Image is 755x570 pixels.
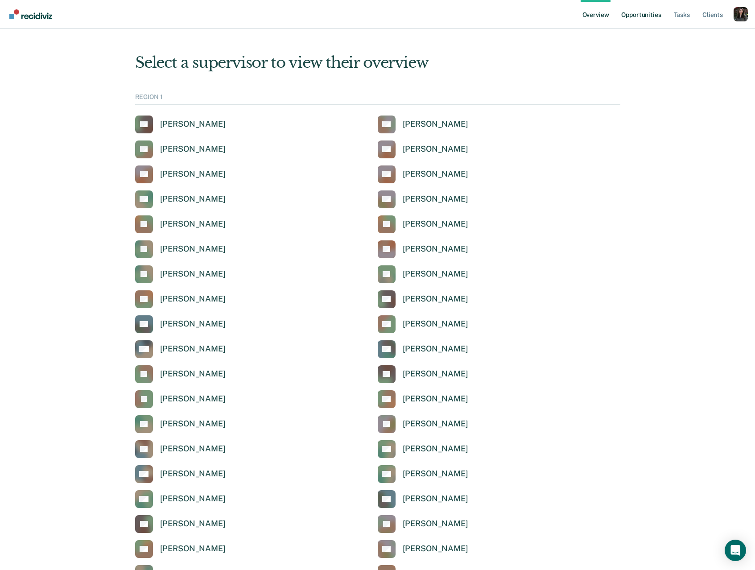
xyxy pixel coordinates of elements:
[378,490,468,508] a: [PERSON_NAME]
[135,140,226,158] a: [PERSON_NAME]
[378,165,468,183] a: [PERSON_NAME]
[160,519,226,529] div: [PERSON_NAME]
[403,369,468,379] div: [PERSON_NAME]
[403,269,468,279] div: [PERSON_NAME]
[160,194,226,204] div: [PERSON_NAME]
[160,269,226,279] div: [PERSON_NAME]
[378,240,468,258] a: [PERSON_NAME]
[135,515,226,533] a: [PERSON_NAME]
[135,440,226,458] a: [PERSON_NAME]
[135,165,226,183] a: [PERSON_NAME]
[403,394,468,404] div: [PERSON_NAME]
[160,319,226,329] div: [PERSON_NAME]
[378,116,468,133] a: [PERSON_NAME]
[378,440,468,458] a: [PERSON_NAME]
[135,340,226,358] a: [PERSON_NAME]
[403,294,468,304] div: [PERSON_NAME]
[378,465,468,483] a: [PERSON_NAME]
[403,319,468,329] div: [PERSON_NAME]
[135,265,226,283] a: [PERSON_NAME]
[378,340,468,358] a: [PERSON_NAME]
[378,265,468,283] a: [PERSON_NAME]
[403,419,468,429] div: [PERSON_NAME]
[135,540,226,558] a: [PERSON_NAME]
[403,144,468,154] div: [PERSON_NAME]
[135,415,226,433] a: [PERSON_NAME]
[403,219,468,229] div: [PERSON_NAME]
[378,140,468,158] a: [PERSON_NAME]
[378,215,468,233] a: [PERSON_NAME]
[135,490,226,508] a: [PERSON_NAME]
[135,116,226,133] a: [PERSON_NAME]
[160,119,226,129] div: [PERSON_NAME]
[160,144,226,154] div: [PERSON_NAME]
[403,169,468,179] div: [PERSON_NAME]
[135,93,620,105] div: REGION 1
[160,369,226,379] div: [PERSON_NAME]
[378,290,468,308] a: [PERSON_NAME]
[378,365,468,383] a: [PERSON_NAME]
[403,544,468,554] div: [PERSON_NAME]
[378,415,468,433] a: [PERSON_NAME]
[403,344,468,354] div: [PERSON_NAME]
[135,240,226,258] a: [PERSON_NAME]
[135,290,226,308] a: [PERSON_NAME]
[160,469,226,479] div: [PERSON_NAME]
[160,344,226,354] div: [PERSON_NAME]
[135,215,226,233] a: [PERSON_NAME]
[135,390,226,408] a: [PERSON_NAME]
[160,444,226,454] div: [PERSON_NAME]
[160,169,226,179] div: [PERSON_NAME]
[403,519,468,529] div: [PERSON_NAME]
[378,190,468,208] a: [PERSON_NAME]
[160,419,226,429] div: [PERSON_NAME]
[9,9,52,19] img: Recidiviz
[403,244,468,254] div: [PERSON_NAME]
[378,515,468,533] a: [PERSON_NAME]
[403,444,468,454] div: [PERSON_NAME]
[135,190,226,208] a: [PERSON_NAME]
[378,540,468,558] a: [PERSON_NAME]
[378,390,468,408] a: [PERSON_NAME]
[378,315,468,333] a: [PERSON_NAME]
[725,540,746,561] div: Open Intercom Messenger
[160,219,226,229] div: [PERSON_NAME]
[160,294,226,304] div: [PERSON_NAME]
[403,469,468,479] div: [PERSON_NAME]
[135,465,226,483] a: [PERSON_NAME]
[135,54,620,72] div: Select a supervisor to view their overview
[734,7,748,21] button: Profile dropdown button
[135,365,226,383] a: [PERSON_NAME]
[403,494,468,504] div: [PERSON_NAME]
[160,544,226,554] div: [PERSON_NAME]
[403,119,468,129] div: [PERSON_NAME]
[403,194,468,204] div: [PERSON_NAME]
[160,244,226,254] div: [PERSON_NAME]
[160,394,226,404] div: [PERSON_NAME]
[135,315,226,333] a: [PERSON_NAME]
[160,494,226,504] div: [PERSON_NAME]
